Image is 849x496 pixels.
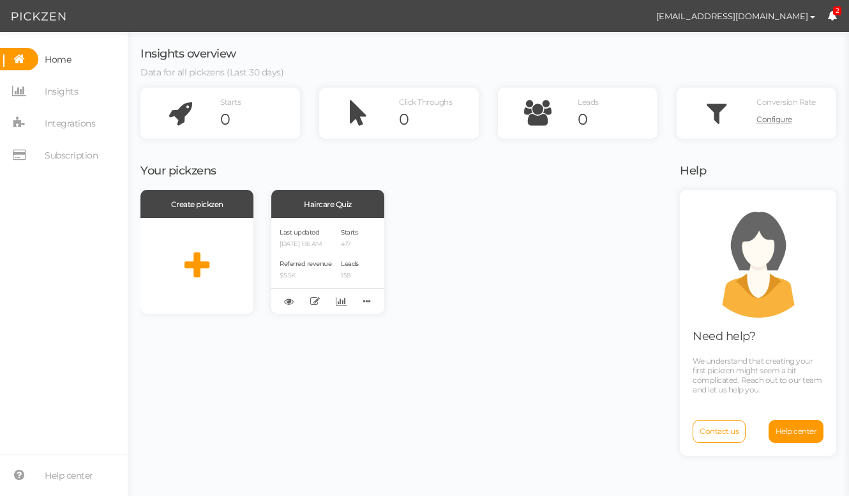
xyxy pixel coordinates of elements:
a: Configure [756,110,836,129]
span: Home [45,49,71,70]
span: Configure [756,114,792,124]
p: 417 [341,240,359,249]
span: Leads [341,260,359,268]
button: [EMAIL_ADDRESS][DOMAIN_NAME] [644,5,827,27]
span: Create pickzen [171,199,223,209]
div: 0 [399,110,479,129]
span: Help center [45,465,93,486]
p: 158 [341,272,359,280]
span: Last updated [280,228,319,236]
span: Integrations [45,113,95,134]
span: [EMAIL_ADDRESS][DOMAIN_NAME] [656,11,808,21]
span: Leads [578,97,599,107]
span: Insights overview [140,47,236,61]
span: Help [680,164,706,178]
img: e27a4a10dc8ab5c2416db8e1e0f57e81 [622,5,644,27]
span: Need help? [693,329,755,343]
span: Starts [220,97,241,107]
span: Contact us [700,426,739,436]
span: Subscription [45,145,98,166]
div: 0 [578,110,657,129]
span: Starts [341,228,357,236]
span: Conversion Rate [756,97,816,107]
span: Help center [776,426,817,436]
a: Help center [769,420,824,443]
img: support.png [701,203,816,318]
div: Last updated [DATE] 1:16 AM Referred revenue $5.5K Starts 417 Leads 158 [271,218,384,314]
span: We understand that creating your first pickzen might seem a bit complicated. Reach out to our tea... [693,356,822,394]
span: Insights [45,81,78,102]
span: Data for all pickzens (Last 30 days) [140,66,283,78]
span: Click Throughs [399,97,452,107]
span: Your pickzens [140,164,216,178]
p: $5.5K [280,272,331,280]
img: Pickzen logo [11,9,66,24]
span: 2 [833,6,842,16]
span: Referred revenue [280,260,331,268]
div: 0 [220,110,300,129]
p: [DATE] 1:16 AM [280,240,331,249]
div: Haircare Quiz [271,190,384,218]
